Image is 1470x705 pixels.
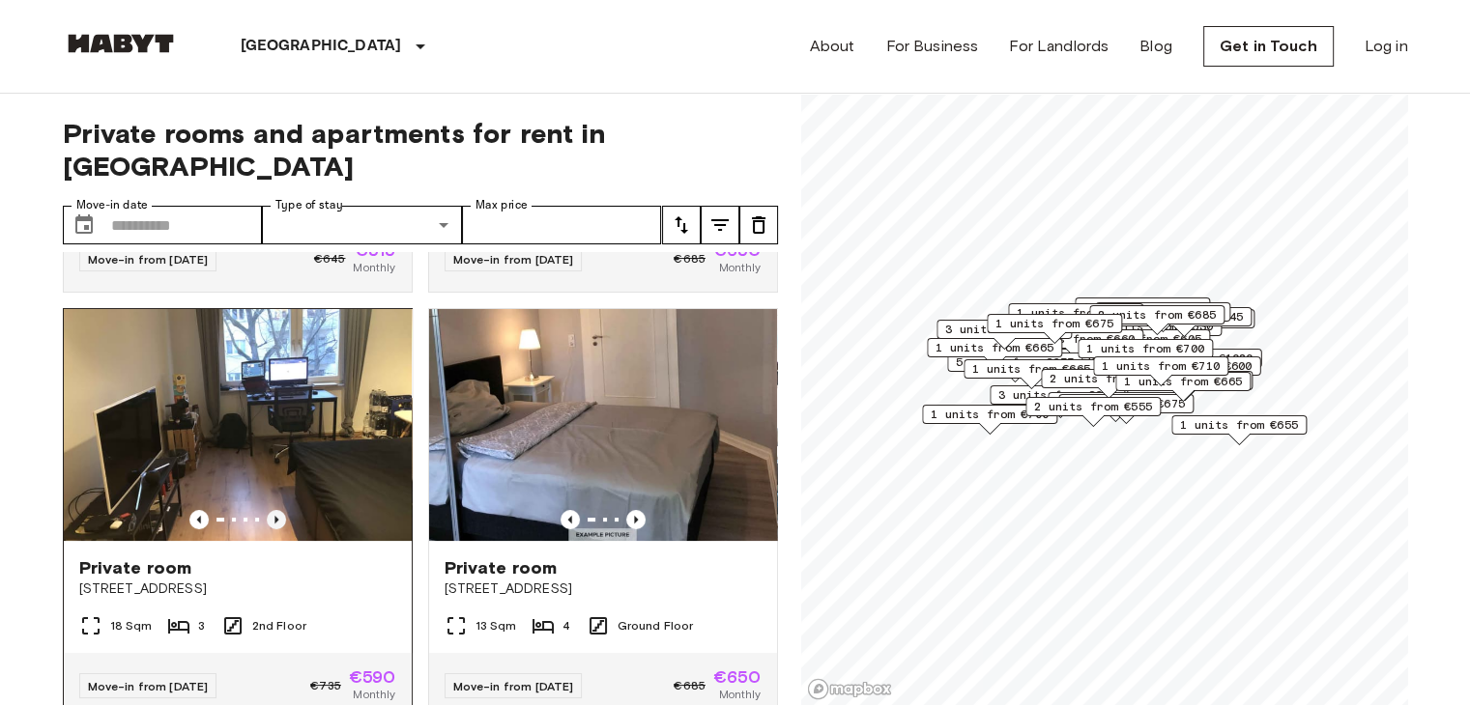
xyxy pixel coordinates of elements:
span: 1 units from €710 [1102,357,1220,375]
div: Map marker [1008,303,1143,333]
div: Map marker [987,314,1122,344]
span: 1 units from €685 [1017,304,1135,322]
span: €685 [674,677,706,694]
span: 13 Sqm [476,617,517,634]
span: 3 units from €600 [998,386,1116,404]
button: Previous image [561,510,580,529]
span: Private rooms and apartments for rent in [GEOGRAPHIC_DATA] [63,117,778,183]
span: €645 [314,250,346,268]
div: Map marker [1008,329,1143,359]
a: Get in Touch [1203,26,1334,67]
div: Map marker [1089,305,1225,335]
span: 18 Sqm [110,617,153,634]
span: Private room [445,556,558,579]
img: Marketing picture of unit DE-04-038-001-03HF [429,309,777,541]
div: Map marker [937,320,1072,350]
div: Map marker [1041,369,1176,399]
span: 1 units from €700 [1086,340,1204,357]
span: €590 [349,668,396,686]
span: 12 units from €600 [1127,357,1252,375]
a: About [810,35,855,58]
div: Map marker [990,385,1125,415]
div: Map marker [1095,302,1230,332]
div: Map marker [1058,394,1194,424]
span: Monthly [718,259,761,276]
span: 5 units from €655 [956,353,1074,371]
span: [STREET_ADDRESS] [79,579,396,599]
span: 1 units from €665 [936,339,1053,356]
span: 3 [198,617,205,634]
span: 3 units from €700 [945,321,1063,338]
span: 1 units from €700 [931,406,1049,423]
div: Map marker [1075,297,1210,327]
div: Map marker [1119,349,1261,379]
span: Move-in from [DATE] [88,679,209,693]
a: Log in [1365,35,1408,58]
button: tune [739,206,778,244]
div: Map marker [922,405,1057,435]
span: 1 units from €665 [972,360,1090,378]
img: Marketing picture of unit DE-04-027-001-01HF [64,309,412,541]
div: Map marker [1078,339,1213,369]
span: [STREET_ADDRESS] [445,579,762,599]
span: Monthly [718,686,761,703]
span: 4 [562,617,570,634]
span: 2 units from €685 [1098,306,1216,324]
span: €650 [713,241,762,259]
span: Move-in from [DATE] [453,252,574,267]
span: 2 units from €675 [1067,395,1185,412]
div: Map marker [1115,372,1251,402]
span: 2 units from €545 [1125,308,1243,325]
a: Blog [1139,35,1172,58]
label: Type of stay [275,197,343,213]
img: Habyt [63,34,179,53]
button: Previous image [626,510,646,529]
span: 2 units from €690 [1050,370,1167,387]
a: Mapbox logo [807,678,892,700]
span: 1 units from €615 [1104,303,1222,321]
div: Map marker [927,338,1062,368]
span: Move-in from [DATE] [88,252,209,267]
span: Private room [79,556,192,579]
button: tune [662,206,701,244]
span: 2nd Floor [252,617,306,634]
span: 1 units from €650 [1083,298,1201,316]
div: Map marker [1116,307,1252,337]
a: For Landlords [1009,35,1109,58]
button: Choose date [65,206,103,244]
label: Move-in date [76,197,148,213]
span: Monthly [353,259,395,276]
label: Max price [476,197,528,213]
div: Map marker [1118,356,1260,386]
span: Ground Floor [618,617,694,634]
div: Map marker [1093,356,1228,386]
span: €735 [310,677,341,694]
a: For Business [885,35,978,58]
div: Map marker [1119,309,1254,339]
span: 1 units from €675 [995,315,1113,332]
span: 1 units from €665 [1124,373,1242,390]
span: Move-in from [DATE] [453,679,574,693]
div: Map marker [1117,371,1253,401]
button: Previous image [189,510,209,529]
div: Map marker [1171,415,1307,445]
div: Map marker [1025,397,1161,427]
p: [GEOGRAPHIC_DATA] [241,35,402,58]
span: Monthly [353,686,395,703]
span: €650 [713,668,762,686]
span: 9 units from €1020 [1128,350,1253,367]
div: Map marker [964,359,1099,389]
button: tune [701,206,739,244]
span: 1 units from €655 [1180,416,1298,434]
span: €685 [674,250,706,268]
span: 2 units from €555 [1034,398,1152,415]
button: Previous image [267,510,286,529]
